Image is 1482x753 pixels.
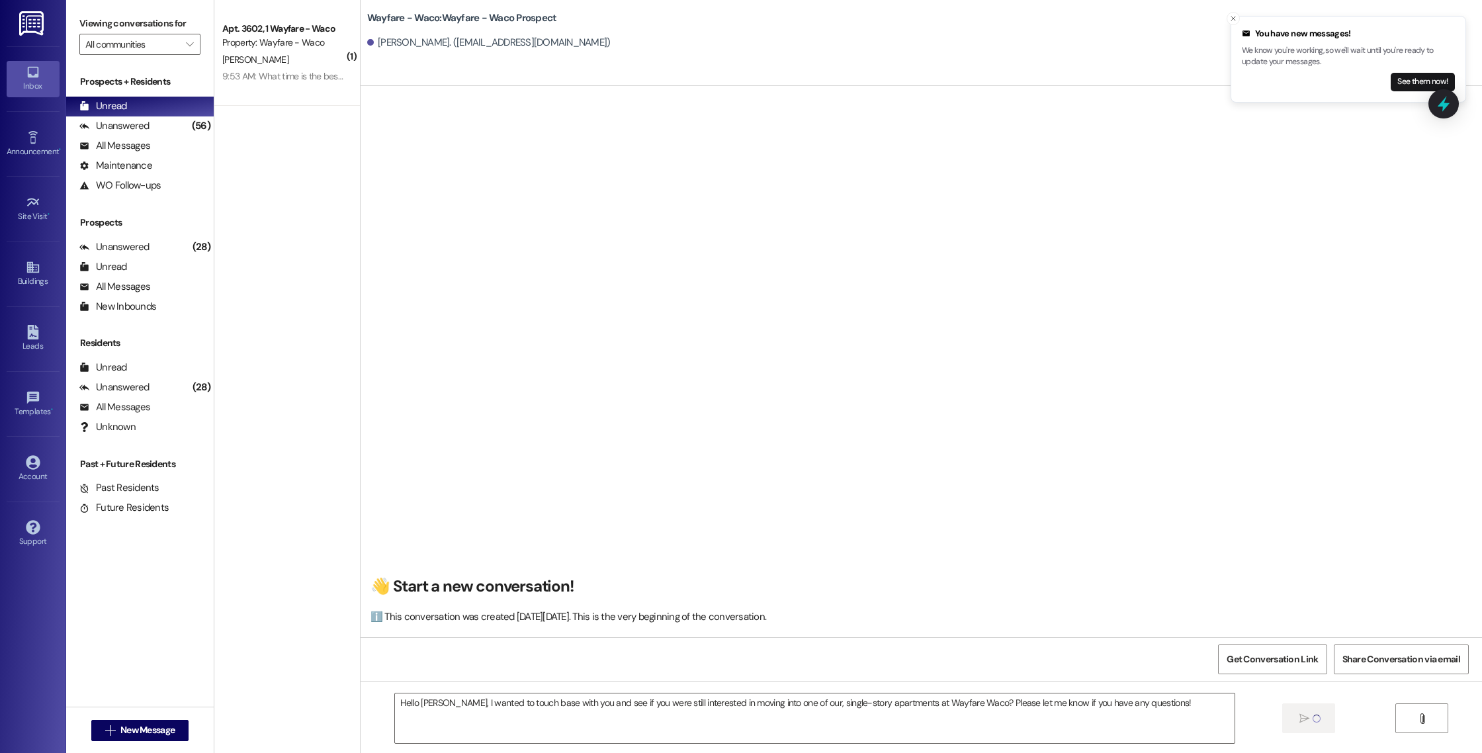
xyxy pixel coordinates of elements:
a: Site Visit • [7,191,60,227]
div: All Messages [79,139,150,153]
div: (28) [189,237,214,257]
div: Apt. 3602, 1 Wayfare - Waco [222,22,345,36]
span: • [59,145,61,154]
span: • [48,210,50,219]
a: Inbox [7,61,60,97]
div: Property: Wayfare - Waco [222,36,345,50]
button: Share Conversation via email [1334,644,1469,674]
div: 9:53 AM: What time is the best control coming [DATE]? [222,70,431,82]
div: Future Residents [79,501,169,515]
button: See them now! [1391,73,1455,91]
img: ResiDesk Logo [19,11,46,36]
div: WO Follow-ups [79,179,161,193]
div: (56) [189,116,214,136]
div: (28) [189,377,214,398]
i:  [105,725,115,736]
div: Unanswered [79,240,150,254]
button: Get Conversation Link [1218,644,1327,674]
div: Maintenance [79,159,152,173]
span: New Message [120,723,175,737]
a: Support [7,516,60,552]
div: Unread [79,99,127,113]
b: Wayfare - Waco: Wayfare - Waco Prospect [367,11,557,25]
span: Get Conversation Link [1227,652,1318,666]
span: • [51,405,53,414]
a: Buildings [7,256,60,292]
a: Account [7,451,60,487]
div: Unread [79,361,127,375]
div: ℹ️ This conversation was created [DATE][DATE]. This is the very beginning of the conversation. [370,610,1465,624]
button: New Message [91,720,189,741]
label: Viewing conversations for [79,13,200,34]
p: We know you're working, so we'll wait until you're ready to update your messages. [1242,45,1455,68]
div: Unanswered [79,380,150,394]
span: [PERSON_NAME] [222,54,288,66]
div: Past Residents [79,481,159,495]
i:  [1299,713,1309,724]
input: All communities [85,34,179,55]
div: Unknown [79,420,136,434]
div: Unanswered [79,119,150,133]
div: You have new messages! [1242,27,1455,40]
div: All Messages [79,280,150,294]
div: Unread [79,260,127,274]
div: Residents [66,336,214,350]
a: Templates • [7,386,60,422]
h2: 👋 Start a new conversation! [370,576,1465,597]
div: All Messages [79,400,150,414]
span: Share Conversation via email [1342,652,1460,666]
div: Prospects + Residents [66,75,214,89]
textarea: Hello [PERSON_NAME], I wanted to touch base with you and see if you were still interested in movi... [395,693,1235,743]
div: New Inbounds [79,300,156,314]
a: Leads [7,321,60,357]
div: Past + Future Residents [66,457,214,471]
button: Close toast [1227,12,1240,25]
i:  [186,39,193,50]
div: [PERSON_NAME]. ([EMAIL_ADDRESS][DOMAIN_NAME]) [367,36,611,50]
i:  [1417,713,1427,724]
div: Prospects [66,216,214,230]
